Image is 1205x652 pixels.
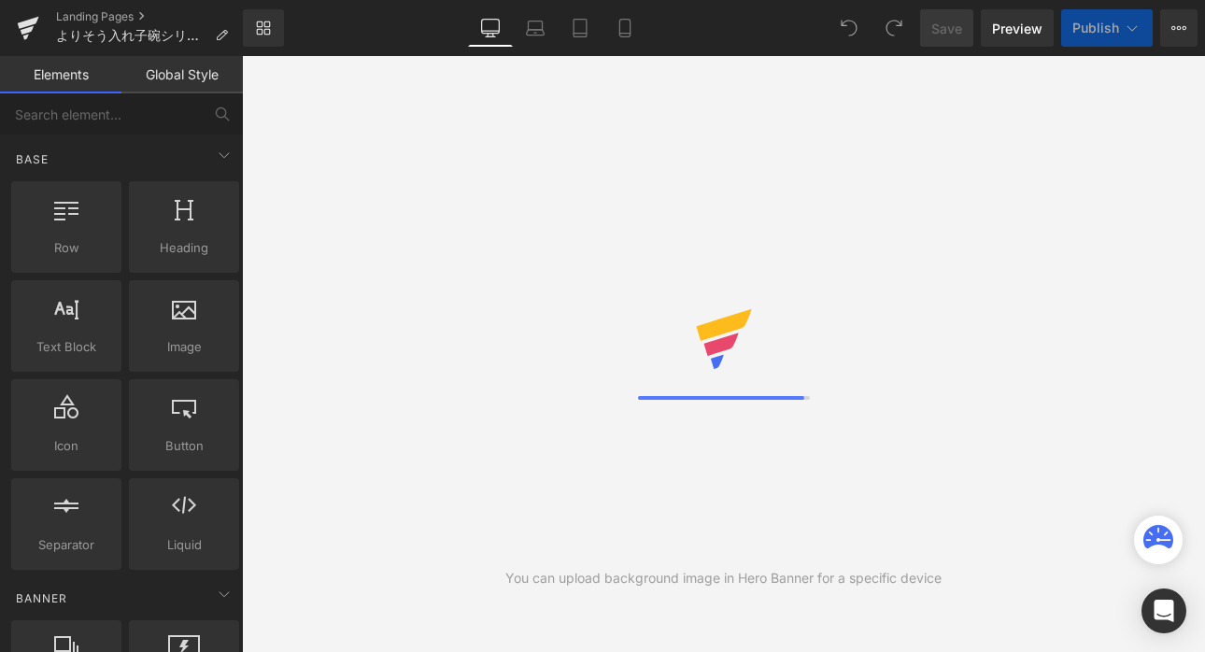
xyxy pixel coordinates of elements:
[513,9,558,47] a: Laptop
[1160,9,1198,47] button: More
[875,9,913,47] button: Redo
[1141,588,1186,633] div: Open Intercom Messenger
[992,19,1042,38] span: Preview
[135,337,234,357] span: Image
[14,589,69,607] span: Banner
[135,436,234,456] span: Button
[56,9,243,24] a: Landing Pages
[931,19,962,38] span: Save
[56,28,207,43] span: よりそう入れ子碗シリーズ | きほんのうつわ公式オンラインショップ
[135,238,234,258] span: Heading
[17,238,116,258] span: Row
[558,9,602,47] a: Tablet
[14,150,50,168] span: Base
[468,9,513,47] a: Desktop
[135,535,234,555] span: Liquid
[17,535,116,555] span: Separator
[17,337,116,357] span: Text Block
[1072,21,1119,35] span: Publish
[981,9,1054,47] a: Preview
[243,9,284,47] a: New Library
[505,568,942,588] div: You can upload background image in Hero Banner for a specific device
[602,9,647,47] a: Mobile
[121,56,243,93] a: Global Style
[1061,9,1153,47] button: Publish
[830,9,868,47] button: Undo
[17,436,116,456] span: Icon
